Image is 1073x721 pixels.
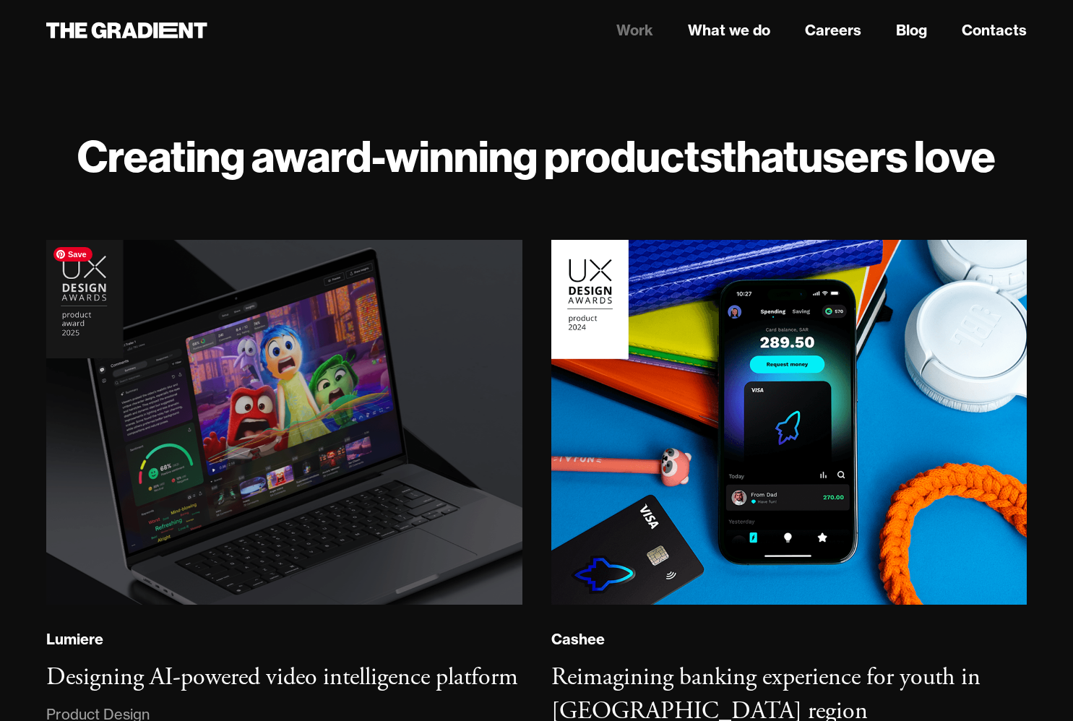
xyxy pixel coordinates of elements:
[896,20,927,41] a: Blog
[551,630,605,649] div: Cashee
[46,630,103,649] div: Lumiere
[46,130,1027,182] h1: Creating award-winning products users love
[616,20,653,41] a: Work
[53,247,92,262] span: Save
[46,662,518,693] h3: Designing AI-powered video intelligence platform
[688,20,770,41] a: What we do
[962,20,1027,41] a: Contacts
[721,129,798,184] strong: that
[805,20,861,41] a: Careers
